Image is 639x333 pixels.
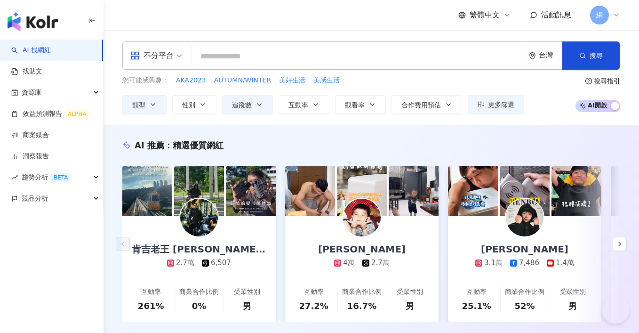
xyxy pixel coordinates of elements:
[22,188,48,209] span: 競品分析
[345,101,365,109] span: 觀看率
[596,10,603,20] span: 網
[562,41,620,70] button: 搜尋
[50,173,72,182] div: BETA
[122,76,168,85] span: 您可能感興趣：
[568,300,577,312] div: 男
[11,46,51,55] a: searchAI 找網紅
[529,52,536,59] span: environment
[122,243,276,256] div: 肯吉老王 [PERSON_NAME] 🛵☕️📷
[299,300,328,312] div: 27.2%
[279,95,329,114] button: 互動率
[11,67,42,76] a: 找貼文
[122,166,172,216] img: post-image
[211,258,231,268] div: 6,507
[519,258,539,268] div: 7,486
[135,139,224,151] div: AI 推薦 ：
[585,78,592,84] span: question-circle
[8,12,58,31] img: logo
[500,166,550,216] img: post-image
[343,199,381,236] img: KOL Avatar
[285,216,439,322] a: [PERSON_NAME]4萬2.7萬互動率27.2%商業合作比例16.7%受眾性別男
[11,152,49,161] a: 洞察報告
[462,300,491,312] div: 25.1%
[601,295,630,324] iframe: Help Scout Beacon - Open
[304,287,324,297] div: 互動率
[173,140,224,150] span: 精選優質網紅
[130,51,140,60] span: appstore
[448,216,601,322] a: [PERSON_NAME]3.1萬7,4861.4萬互動率25.1%商業合作比例52%受眾性別男
[397,287,423,297] div: 受眾性別
[179,287,219,297] div: 商業合作比例
[594,77,620,85] div: 搜尋指引
[556,258,574,268] div: 1.4萬
[590,52,603,59] span: 搜尋
[559,287,586,297] div: 受眾性別
[122,95,167,114] button: 類型
[506,199,543,236] img: KOL Avatar
[172,95,216,114] button: 性別
[11,109,90,119] a: 效益預測報告ALPHA
[313,76,340,85] span: 美感生活
[347,300,376,312] div: 16.7%
[467,287,487,297] div: 互動率
[335,95,386,114] button: 觀看率
[11,130,49,140] a: 商案媒合
[132,101,145,109] span: 類型
[448,166,498,216] img: post-image
[11,174,18,181] span: rise
[182,101,195,109] span: 性別
[541,10,571,19] span: 活動訊息
[141,287,161,297] div: 互動率
[484,258,503,268] div: 3.1萬
[406,300,414,312] div: 男
[285,166,335,216] img: post-image
[214,76,271,85] span: AUTUMN/WINTER
[138,300,164,312] div: 261%
[470,10,500,20] span: 繁體中文
[309,243,415,256] div: [PERSON_NAME]
[232,101,252,109] span: 追蹤數
[214,75,272,86] button: AUTUMN/WINTER
[313,75,340,86] button: 美感生活
[539,51,562,59] div: 台灣
[468,95,524,114] button: 更多篩選
[122,216,276,322] a: 肯吉老王 [PERSON_NAME] 🛵☕️📷2.7萬6,507互動率261%商業合作比例0%受眾性別男
[176,75,207,86] button: AKA2023
[551,166,601,216] img: post-image
[180,199,218,236] img: KOL Avatar
[234,287,260,297] div: 受眾性別
[471,243,578,256] div: [PERSON_NAME]
[279,75,306,86] button: 美好生活
[222,95,273,114] button: 追蹤數
[514,300,535,312] div: 52%
[288,101,308,109] span: 互動率
[243,300,251,312] div: 男
[488,101,514,108] span: 更多篩選
[389,166,439,216] img: post-image
[22,82,41,103] span: 資源庫
[226,166,276,216] img: post-image
[176,258,194,268] div: 2.7萬
[192,300,207,312] div: 0%
[22,167,72,188] span: 趨勢分析
[401,101,441,109] span: 合作費用預估
[279,76,305,85] span: 美好生活
[337,166,387,216] img: post-image
[371,258,390,268] div: 2.7萬
[391,95,462,114] button: 合作費用預估
[174,166,224,216] img: post-image
[130,48,174,63] div: 不分平台
[342,287,382,297] div: 商業合作比例
[176,76,206,85] span: AKA2023
[343,258,355,268] div: 4萬
[505,287,544,297] div: 商業合作比例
